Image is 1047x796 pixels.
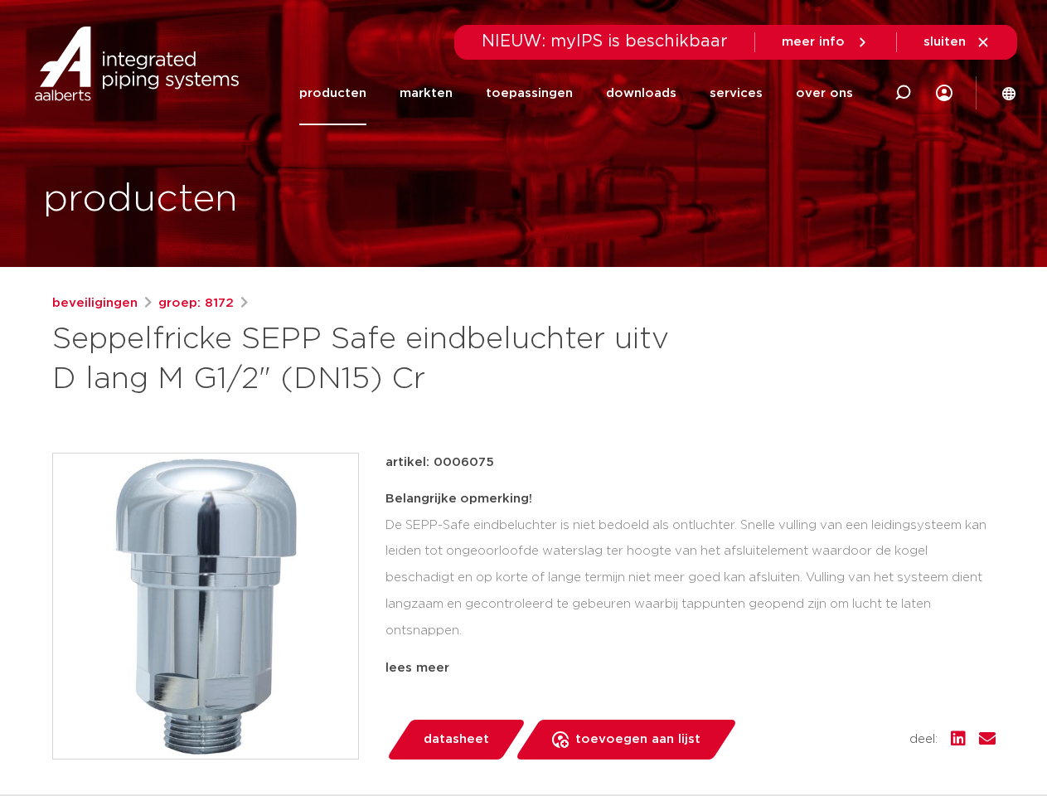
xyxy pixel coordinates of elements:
[575,726,700,753] span: toevoegen aan lijst
[52,320,675,400] h1: Seppelfricke SEPP Safe eindbeluchter uitv D lang M G1/2" (DN15) Cr
[385,720,526,760] a: datasheet
[606,61,676,125] a: downloads
[385,486,996,652] div: De SEPP-Safe eindbeluchter is niet bedoeld als ontluchter. Snelle vulling van een leidingsysteem ...
[385,493,532,505] strong: Belangrijke opmerking!
[923,36,966,48] span: sluiten
[53,454,358,759] img: Product Image for Seppelfricke SEPP Safe eindbeluchter uitv D lang M G1/2" (DN15) Cr
[923,35,991,50] a: sluiten
[710,61,763,125] a: services
[299,61,366,125] a: producten
[385,453,494,473] p: artikel: 0006075
[782,35,870,50] a: meer info
[424,726,489,753] span: datasheet
[52,294,138,313] a: beveiligingen
[385,658,996,678] div: lees meer
[909,730,938,750] span: deel:
[43,173,238,226] h1: producten
[400,61,453,125] a: markten
[796,61,853,125] a: over ons
[299,61,853,125] nav: Menu
[158,294,234,313] a: groep: 8172
[482,33,728,50] span: NIEUW: myIPS is beschikbaar
[486,61,573,125] a: toepassingen
[782,36,845,48] span: meer info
